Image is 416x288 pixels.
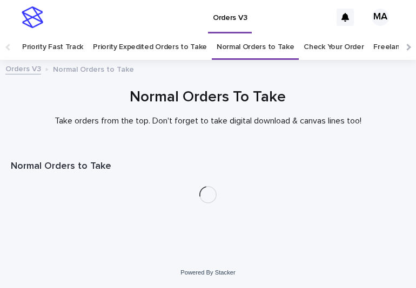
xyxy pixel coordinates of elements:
[304,35,364,60] a: Check Your Order
[217,35,294,60] a: Normal Orders to Take
[11,87,405,107] h1: Normal Orders To Take
[53,63,134,74] p: Normal Orders to Take
[5,62,41,74] a: Orders V3
[11,160,405,173] h1: Normal Orders to Take
[372,9,389,26] div: MA
[11,116,405,126] p: Take orders from the top. Don't forget to take digital download & canvas lines too!
[22,35,83,60] a: Priority Fast Track
[180,269,235,276] a: Powered By Stacker
[93,35,207,60] a: Priority Expedited Orders to Take
[22,6,43,28] img: stacker-logo-s-only.png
